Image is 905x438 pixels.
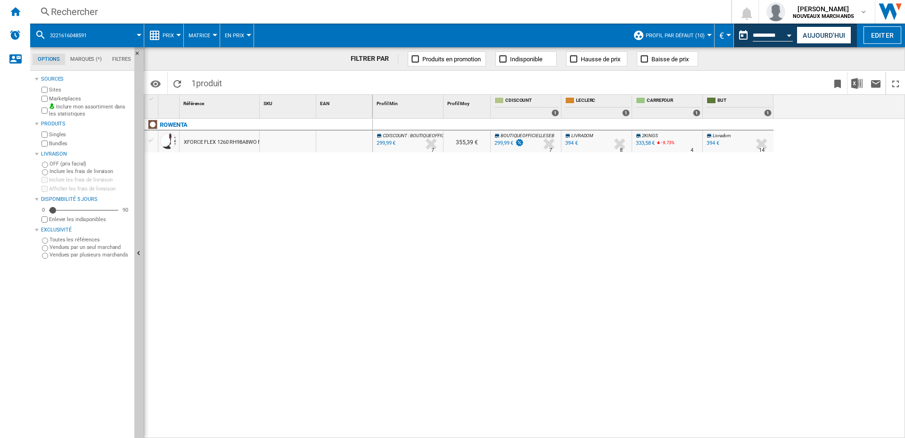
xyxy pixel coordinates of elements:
[50,24,96,47] button: 3221616048591
[49,206,118,215] md-slider: Disponibilité
[183,101,204,106] span: Référence
[41,216,48,223] input: Afficher les frais de livraison
[41,75,131,83] div: Sources
[351,54,399,64] div: FILTRER PAR
[160,95,179,109] div: Sort None
[49,160,131,167] label: OFF (prix facial)
[847,72,866,94] button: Télécharger au format Excel
[184,132,270,153] div: XFORCE FLEX 1260 RH98A8WO NOIR
[107,54,136,65] md-tab-item: Filtres
[49,140,131,147] label: Bundles
[318,95,372,109] div: EAN Sort None
[864,26,901,44] button: Editer
[636,140,655,146] div: 333,58 €
[719,31,724,41] span: €
[41,177,48,183] input: Inclure les frais de livraison
[49,244,131,251] label: Vendues par un seul marchand
[651,56,689,63] span: Baisse de prix
[187,72,227,92] span: 1
[49,236,131,243] label: Toutes les références
[445,95,490,109] div: Profil Moy Sort None
[49,185,131,192] label: Afficher les frais de livraison
[705,139,719,148] div: 394 €
[713,133,731,138] span: Livradom
[41,105,48,116] input: Inclure mon assortiment dans les statistiques
[262,95,316,109] div: SKU Sort None
[581,56,620,63] span: Hausse de prix
[851,78,863,89] img: excel-24x24.png
[797,26,851,44] button: Aujourd'hui
[263,101,272,106] span: SKU
[717,97,772,105] span: BUT
[715,24,734,47] md-menu: Currency
[422,56,481,63] span: Produits en promotion
[49,103,55,109] img: mysite-bg-18x18.png
[262,95,316,109] div: Sort None
[49,103,131,118] label: Inclure mon assortiment dans les statistiques
[642,133,658,138] span: 2KINGS
[734,24,795,47] div: Ce rapport est basé sur une date antérieure à celle d'aujourd'hui.
[42,253,48,259] input: Vendues par plusieurs marchands
[375,95,443,109] div: Profil Min Sort None
[576,97,630,105] span: LECLERC
[146,75,165,92] button: Options
[494,140,513,146] div: 299,99 €
[49,251,131,258] label: Vendues par plusieurs marchands
[495,51,557,66] button: Indisponible
[431,146,434,155] div: Délai de livraison : 7 jours
[41,96,48,102] input: Marketplaces
[719,24,729,47] button: €
[691,146,693,155] div: Délai de livraison : 4 jours
[505,97,559,105] span: CDISCOUNT
[320,101,329,106] span: EAN
[408,51,486,66] button: Produits en promotion
[149,24,179,47] div: Prix
[160,119,188,131] div: Cliquez pour filtrer sur cette marque
[49,95,131,102] label: Marketplaces
[660,139,666,150] i: %
[181,95,259,109] div: Sort None
[196,78,222,88] span: produit
[564,139,578,148] div: 394 €
[168,72,187,94] button: Recharger
[134,47,146,64] button: Masquer
[620,146,623,155] div: Délai de livraison : 8 jours
[49,176,131,183] label: Inclure les frais de livraison
[189,24,215,47] button: Matrice
[551,109,559,116] div: 1 offers sold by CDISCOUNT
[181,95,259,109] div: Référence Sort None
[383,133,407,138] span: CDISCOUNT
[51,5,707,18] div: Rechercher
[375,139,395,148] div: Mise à jour : lundi 8 septembre 2025 02:36
[41,150,131,158] div: Livraison
[41,87,48,93] input: Sites
[42,169,48,175] input: Inclure les frais de livraison
[646,33,705,39] span: Profil par défaut (10)
[510,56,543,63] span: Indisponible
[866,72,885,94] button: Envoyer ce rapport par email
[445,95,490,109] div: Sort None
[444,131,490,152] div: 355,39 €
[225,24,249,47] button: En Prix
[707,140,719,146] div: 394 €
[189,33,210,39] span: Matrice
[42,245,48,251] input: Vendues par un seul marchand
[828,72,847,94] button: Créer un favoris
[571,133,593,138] span: LIVRADOM
[493,139,524,148] div: 299,99 €
[65,54,107,65] md-tab-item: Marques (*)
[377,101,398,106] span: Profil Min
[886,72,905,94] button: Plein écran
[33,54,65,65] md-tab-item: Options
[515,139,524,147] img: promotionV3.png
[633,24,709,47] div: Profil par défaut (10)
[447,101,469,106] span: Profil Moy
[40,207,47,214] div: 0
[41,132,48,138] input: Singles
[49,216,131,223] label: Enlever les indisponibles
[49,131,131,138] label: Singles
[42,162,48,168] input: OFF (prix facial)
